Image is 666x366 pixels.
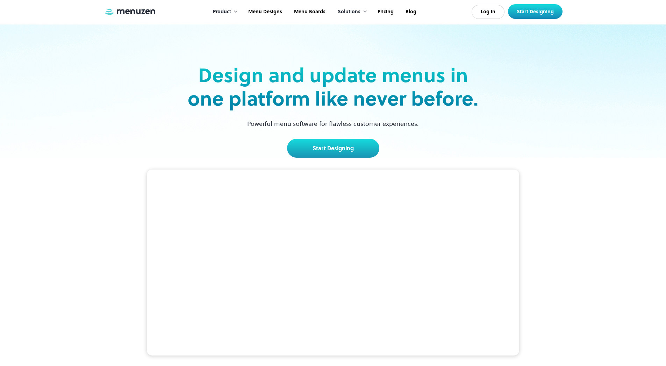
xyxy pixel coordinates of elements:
[287,1,331,23] a: Menu Boards
[338,8,360,16] div: Solutions
[238,119,428,128] p: Powerful menu software for flawless customer experiences.
[287,139,379,158] a: Start Designing
[206,1,242,23] div: Product
[186,64,481,110] h2: Design and update menus in one platform like never before.
[213,8,231,16] div: Product
[331,1,371,23] div: Solutions
[472,5,504,19] a: Log In
[399,1,422,23] a: Blog
[242,1,287,23] a: Menu Designs
[508,4,563,19] a: Start Designing
[371,1,399,23] a: Pricing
